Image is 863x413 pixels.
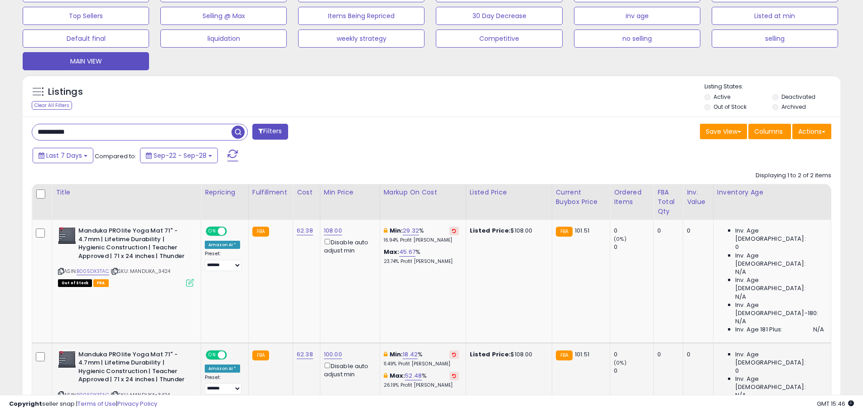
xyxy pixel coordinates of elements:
div: $108.00 [470,227,545,235]
small: FBA [252,227,269,237]
button: Sep-22 - Sep-28 [140,148,218,163]
div: Listed Price [470,188,548,197]
button: inv age [574,7,700,25]
span: Inv. Age [DEMOGRAPHIC_DATA]: [735,375,824,391]
div: 0 [614,367,653,375]
span: N/A [735,293,746,301]
div: Cost [297,188,316,197]
div: % [384,248,459,265]
div: Min Price [324,188,376,197]
button: weekly strategy [298,29,424,48]
span: 101.51 [575,226,589,235]
div: Preset: [205,251,241,271]
button: Listed at min [712,7,838,25]
div: % [384,350,459,367]
span: N/A [735,391,746,399]
span: ON [207,351,218,359]
div: Markup on Cost [384,188,462,197]
span: OFF [226,351,240,359]
button: Filters [252,124,288,140]
small: FBA [556,227,573,237]
button: Selling @ Max [160,7,287,25]
a: 100.00 [324,350,342,359]
button: Top Sellers [23,7,149,25]
small: FBA [556,350,573,360]
div: Amazon AI * [205,241,240,249]
div: 0 [614,350,653,359]
span: Columns [754,127,783,136]
span: 101.51 [575,350,589,359]
span: 0 [735,367,739,375]
button: Items Being Repriced [298,7,424,25]
span: 2025-10-6 15:46 GMT [817,399,854,408]
span: Inv. Age [DEMOGRAPHIC_DATA]-180: [735,301,824,317]
button: 30 Day Decrease [436,7,562,25]
b: Listed Price: [470,350,511,359]
a: 52.48 [405,371,422,380]
button: Columns [748,124,791,139]
div: % [384,227,459,243]
span: Inv. Age [DEMOGRAPHIC_DATA]: [735,227,824,243]
span: N/A [735,317,746,326]
div: 0 [657,227,676,235]
div: Clear All Filters [32,101,72,110]
b: Manduka PROlite Yoga Mat 71" - 4.7mm | Lifetime Durability | Hygienic Construction | Teacher Appr... [78,227,188,262]
div: Inventory Age [717,188,827,197]
a: 18.42 [403,350,418,359]
span: N/A [813,326,824,334]
span: N/A [735,268,746,276]
span: FBA [93,279,109,287]
label: Out of Stock [714,103,747,111]
button: Competitive [436,29,562,48]
small: (0%) [614,359,627,366]
a: B005DX3TAC [77,267,109,275]
div: % [384,372,459,389]
a: 62.38 [297,226,313,235]
div: Current Buybox Price [556,188,607,207]
img: 51hqizefBYL._SL40_.jpg [58,227,76,245]
th: The percentage added to the cost of goods (COGS) that forms the calculator for Min & Max prices. [380,184,466,220]
label: Deactivated [781,93,815,101]
div: Fulfillment [252,188,289,197]
h5: Listings [48,86,83,98]
span: ON [207,228,218,235]
a: Terms of Use [77,399,116,408]
p: 16.94% Profit [PERSON_NAME] [384,237,459,243]
div: 0 [614,243,653,251]
div: seller snap | | [9,400,157,408]
button: selling [712,29,838,48]
div: FBA Total Qty [657,188,679,216]
div: Repricing [205,188,245,197]
a: 45.67 [399,248,415,257]
span: Inv. Age [DEMOGRAPHIC_DATA]: [735,252,824,268]
div: Disable auto adjust min [324,361,373,379]
b: Min: [390,226,403,235]
button: Default final [23,29,149,48]
p: 11.49% Profit [PERSON_NAME] [384,361,459,367]
span: | SKU: MANDUKA-3424 [111,391,170,398]
div: Preset: [205,374,241,395]
div: $108.00 [470,350,545,359]
div: Title [56,188,197,197]
a: 108.00 [324,226,342,235]
span: 0 [735,243,739,251]
strong: Copyright [9,399,42,408]
span: Compared to: [95,152,136,160]
p: 26.19% Profit [PERSON_NAME] [384,382,459,389]
span: Inv. Age [DEMOGRAPHIC_DATA]: [735,350,824,367]
a: Privacy Policy [117,399,157,408]
button: Last 7 Days [33,148,93,163]
span: Inv. Age [DEMOGRAPHIC_DATA]: [735,276,824,292]
div: 0 [687,350,706,359]
div: Inv. value [687,188,709,207]
div: Disable auto adjust min [324,237,373,255]
button: Actions [792,124,831,139]
span: Inv. Age 181 Plus: [735,326,783,334]
small: (0%) [614,235,627,243]
div: 0 [687,227,706,235]
div: ASIN: [58,227,194,286]
div: Ordered Items [614,188,650,207]
button: liquidation [160,29,287,48]
div: Displaying 1 to 2 of 2 items [756,171,831,180]
div: 0 [657,350,676,359]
